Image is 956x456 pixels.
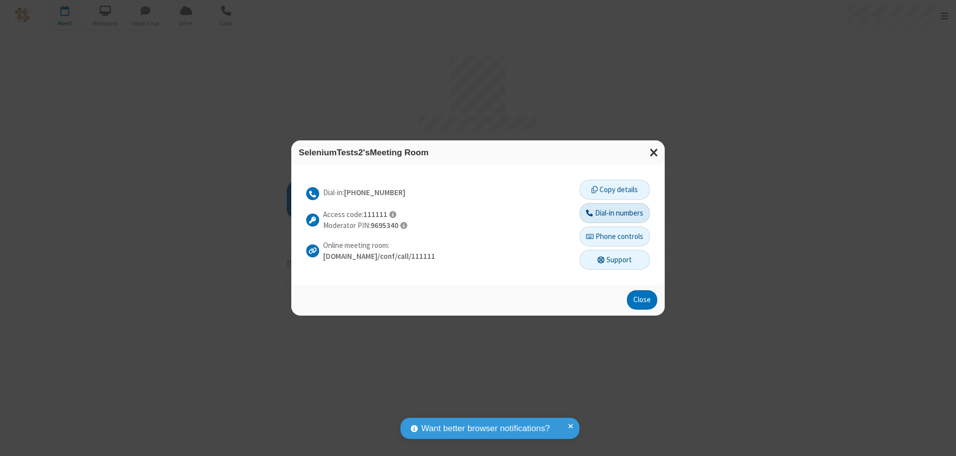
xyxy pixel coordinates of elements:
[299,148,657,157] h3: SeleniumTests2's
[580,250,650,270] button: Support
[580,227,650,246] button: Phone controls
[400,222,407,229] span: As the meeting organizer, entering this PIN gives you access to moderator and other administrativ...
[344,188,405,197] strong: [PHONE_NUMBER]
[580,203,650,223] button: Dial-in numbers
[389,211,396,219] span: Participants should use this access code to connect to the meeting.
[323,220,407,231] p: Moderator PIN:
[580,180,650,200] button: Copy details
[370,147,429,157] span: Meeting Room
[627,290,657,310] button: Close
[323,187,405,199] p: Dial-in:
[421,422,550,435] span: Want better browser notifications?
[363,210,387,219] strong: 111111
[323,251,435,261] strong: [DOMAIN_NAME]/conf/call/111111
[323,209,407,221] p: Access code:
[323,240,435,251] p: Online meeting room:
[370,221,398,230] strong: 9695340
